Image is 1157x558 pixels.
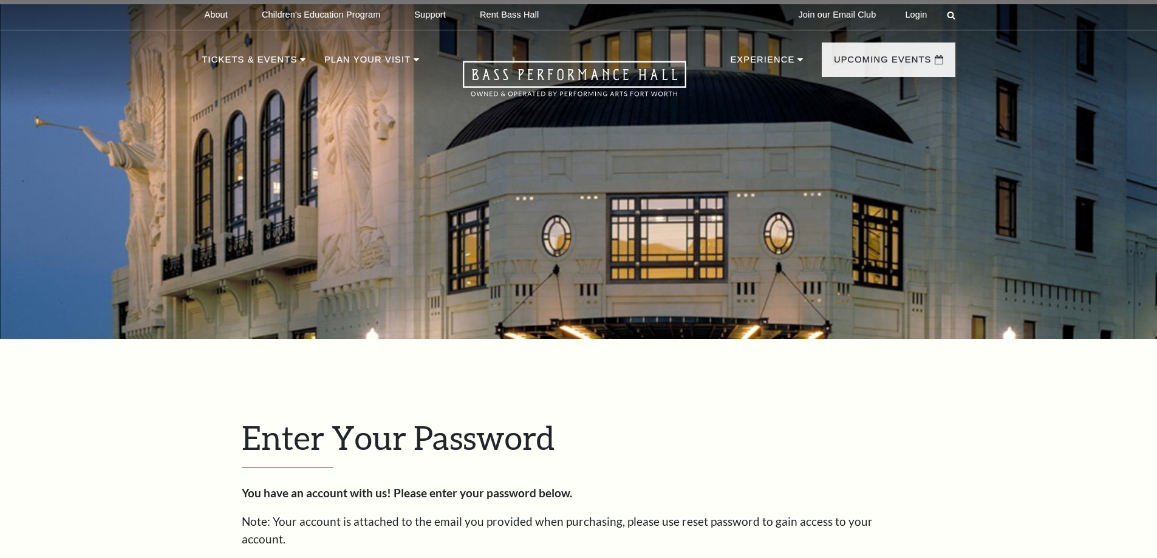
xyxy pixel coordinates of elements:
p: Tickets & Events [202,52,298,74]
p: Note: Your account is attached to the email you provided when purchasing, please use reset passwo... [242,513,916,548]
strong: Please enter your password below. [394,486,572,500]
p: Rent Bass Hall [480,10,539,20]
strong: You have an account with us! [242,486,391,500]
p: Upcoming Events [834,52,932,74]
p: Children's Education Program [262,10,380,20]
p: Experience [730,52,794,74]
p: About [205,10,228,20]
span: Enter Your Password [242,418,555,457]
p: Support [414,10,446,20]
p: Plan Your Visit [324,52,411,74]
